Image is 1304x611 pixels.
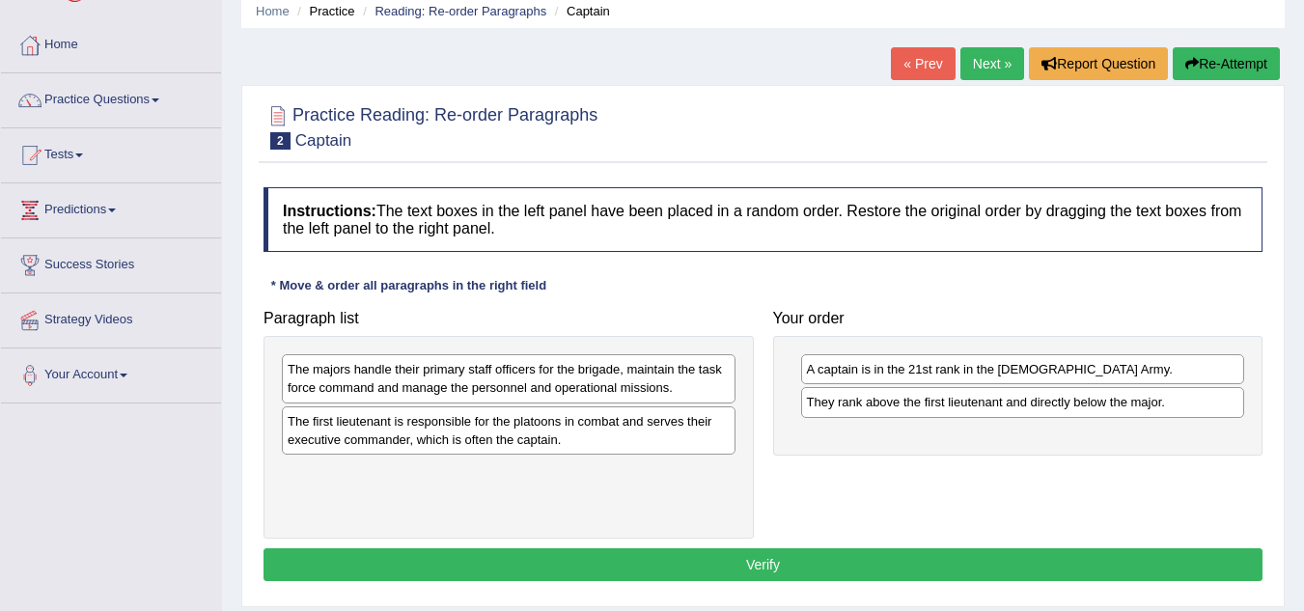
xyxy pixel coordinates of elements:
[282,406,735,455] div: The first lieutenant is responsible for the platoons in combat and serves their executive command...
[292,2,354,20] li: Practice
[264,276,554,294] div: * Move & order all paragraphs in the right field
[1,238,221,287] a: Success Stories
[1173,47,1280,80] button: Re-Attempt
[295,131,352,150] small: Captain
[375,4,546,18] a: Reading: Re-order Paragraphs
[891,47,955,80] a: « Prev
[1,128,221,177] a: Tests
[1,183,221,232] a: Predictions
[1,18,221,67] a: Home
[264,548,1262,581] button: Verify
[270,132,291,150] span: 2
[283,203,376,219] b: Instructions:
[264,187,1262,252] h4: The text boxes in the left panel have been placed in a random order. Restore the original order b...
[1029,47,1168,80] button: Report Question
[960,47,1024,80] a: Next »
[550,2,610,20] li: Captain
[1,293,221,342] a: Strategy Videos
[801,354,1245,384] div: A captain is in the 21st rank in the [DEMOGRAPHIC_DATA] Army.
[1,348,221,397] a: Your Account
[1,73,221,122] a: Practice Questions
[773,310,1263,327] h4: Your order
[256,4,290,18] a: Home
[264,310,754,327] h4: Paragraph list
[282,354,735,403] div: The majors handle their primary staff officers for the brigade, maintain the task force command a...
[801,387,1245,417] div: They rank above the first lieutenant and directly below the major.
[264,101,597,150] h2: Practice Reading: Re-order Paragraphs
